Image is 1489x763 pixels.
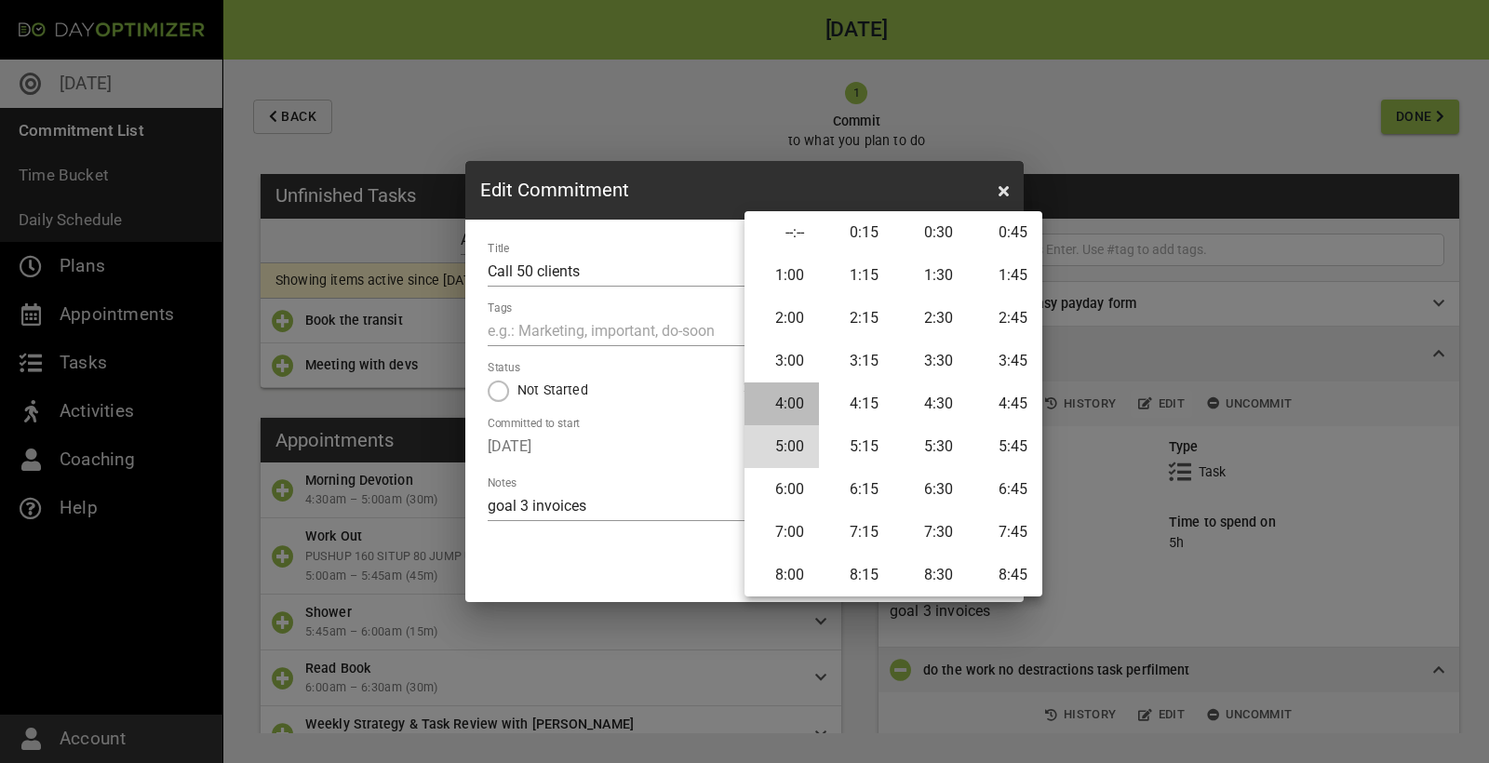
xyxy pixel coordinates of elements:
li: --:-- [744,211,819,254]
li: 1:15 [819,254,893,297]
li: 3:30 [893,340,968,382]
li: 3:45 [968,340,1042,382]
li: 7:30 [893,511,968,554]
li: 6:30 [893,468,968,511]
li: 3:15 [819,340,893,382]
li: 8:00 [744,554,819,596]
li: 7:00 [744,511,819,554]
li: 5:15 [819,425,893,468]
li: 4:30 [893,382,968,425]
li: 5:30 [893,425,968,468]
li: 6:00 [744,468,819,511]
li: 4:45 [968,382,1042,425]
li: 8:45 [968,554,1042,596]
li: 6:15 [819,468,893,511]
li: 0:15 [819,211,893,254]
li: 8:15 [819,554,893,596]
li: 2:45 [968,297,1042,340]
li: 6:45 [968,468,1042,511]
li: 7:45 [968,511,1042,554]
li: 7:15 [819,511,893,554]
li: 4:00 [744,382,819,425]
li: 5:45 [968,425,1042,468]
li: 2:00 [744,297,819,340]
li: 8:30 [893,554,968,596]
li: 0:45 [968,211,1042,254]
li: 0:30 [893,211,968,254]
li: 1:30 [893,254,968,297]
li: 1:45 [968,254,1042,297]
li: 2:30 [893,297,968,340]
li: 5:00 [744,425,819,468]
li: 4:15 [819,382,893,425]
li: 3:00 [744,340,819,382]
li: 1:00 [744,254,819,297]
li: 2:15 [819,297,893,340]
